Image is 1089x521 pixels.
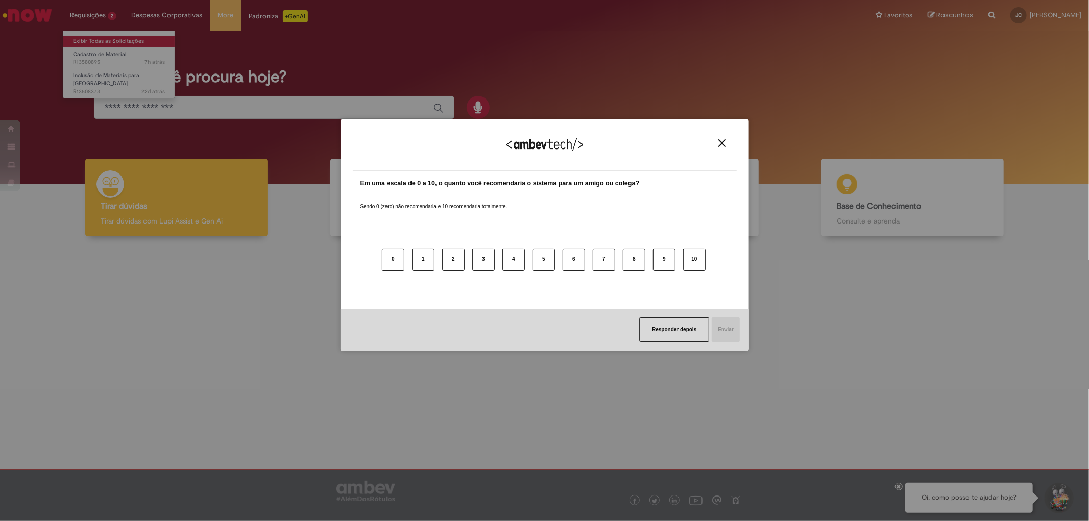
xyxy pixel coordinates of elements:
[593,249,615,271] button: 7
[718,139,726,147] img: Close
[442,249,465,271] button: 2
[472,249,495,271] button: 3
[533,249,555,271] button: 5
[623,249,645,271] button: 8
[506,138,583,151] img: Logo Ambevtech
[683,249,706,271] button: 10
[563,249,585,271] button: 6
[412,249,434,271] button: 1
[502,249,525,271] button: 4
[382,249,404,271] button: 0
[653,249,675,271] button: 9
[715,139,729,147] button: Close
[360,179,640,188] label: Em uma escala de 0 a 10, o quanto você recomendaria o sistema para um amigo ou colega?
[639,317,709,342] button: Responder depois
[360,191,507,210] label: Sendo 0 (zero) não recomendaria e 10 recomendaria totalmente.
